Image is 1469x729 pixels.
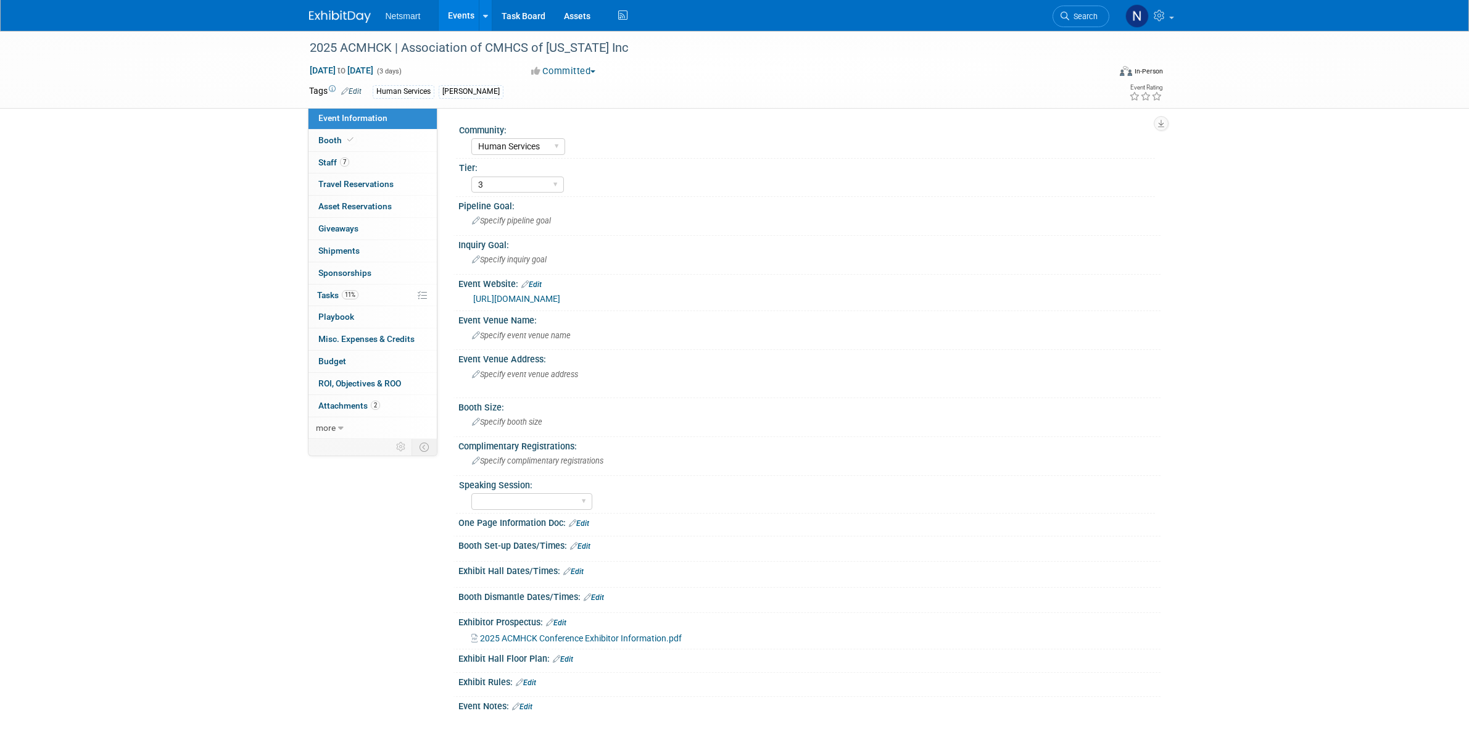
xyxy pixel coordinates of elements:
[553,655,573,664] a: Edit
[318,157,349,167] span: Staff
[340,157,349,167] span: 7
[527,65,600,78] button: Committed
[318,268,371,278] span: Sponsorships
[458,697,1161,713] div: Event Notes:
[458,514,1161,530] div: One Page Information Doc:
[316,423,336,433] span: more
[459,476,1155,491] div: Speaking Session:
[308,373,437,394] a: ROI, Objectives & ROO
[458,398,1161,414] div: Booth Size:
[458,649,1161,665] div: Exhibit Hall Floor Plan:
[472,331,571,340] span: Specify event venue name
[318,312,354,322] span: Playbook
[318,246,360,256] span: Shipments
[318,401,380,410] span: Attachments
[309,65,374,76] span: [DATE] [DATE]
[391,439,412,455] td: Personalize Event Tab Strip
[318,378,401,388] span: ROI, Objectives & ROO
[472,456,603,465] span: Specify complimentary registrations
[309,85,362,99] td: Tags
[458,437,1161,452] div: Complimentary Registrations:
[308,417,437,439] a: more
[472,216,551,225] span: Specify pipeline goal
[309,10,371,23] img: ExhibitDay
[521,280,542,289] a: Edit
[516,678,536,687] a: Edit
[458,536,1161,552] div: Booth Set-up Dates/Times:
[1053,6,1109,27] a: Search
[371,401,380,410] span: 2
[308,262,437,284] a: Sponsorships
[569,519,589,528] a: Edit
[336,65,347,75] span: to
[318,356,346,366] span: Budget
[318,334,415,344] span: Misc. Expenses & Credits
[512,702,532,711] a: Edit
[318,201,392,211] span: Asset Reservations
[412,439,437,455] td: Toggle Event Tabs
[480,633,682,643] span: 2025 ACMHCK Conference Exhibitor Information.pdf
[458,613,1161,629] div: Exhibitor Prospectus:
[458,350,1161,365] div: Event Venue Address:
[308,351,437,372] a: Budget
[308,196,437,217] a: Asset Reservations
[318,113,387,123] span: Event Information
[318,223,358,233] span: Giveaways
[308,107,437,129] a: Event Information
[1134,67,1163,76] div: In-Person
[308,173,437,195] a: Travel Reservations
[308,328,437,350] a: Misc. Expenses & Credits
[458,673,1161,689] div: Exhibit Rules:
[1120,66,1132,76] img: Format-Inperson.png
[308,218,437,240] a: Giveaways
[439,85,503,98] div: [PERSON_NAME]
[308,395,437,417] a: Attachments2
[318,179,394,189] span: Travel Reservations
[386,11,421,21] span: Netsmart
[570,542,590,551] a: Edit
[308,306,437,328] a: Playbook
[305,37,1091,59] div: 2025 ACMHCK | Association of CMHCS of [US_STATE] Inc
[1037,64,1164,83] div: Event Format
[473,294,560,304] a: [URL][DOMAIN_NAME]
[472,255,547,264] span: Specify inquiry goal
[373,85,434,98] div: Human Services
[458,236,1161,251] div: Inquiry Goal:
[459,121,1155,136] div: Community:
[308,130,437,151] a: Booth
[458,562,1161,578] div: Exhibit Hall Dates/Times:
[471,633,682,643] a: 2025 ACMHCK Conference Exhibitor Information.pdf
[1125,4,1149,28] img: Nina Finn
[308,152,437,173] a: Staff7
[458,311,1161,327] div: Event Venue Name:
[458,197,1161,212] div: Pipeline Goal:
[308,240,437,262] a: Shipments
[459,159,1155,174] div: Tier:
[342,290,358,299] span: 11%
[584,593,604,602] a: Edit
[458,588,1161,604] div: Booth Dismantle Dates/Times:
[347,136,354,143] i: Booth reservation complete
[376,67,402,75] span: (3 days)
[308,285,437,306] a: Tasks11%
[563,567,584,576] a: Edit
[472,370,578,379] span: Specify event venue address
[546,619,566,627] a: Edit
[341,87,362,96] a: Edit
[317,290,358,300] span: Tasks
[472,417,542,427] span: Specify booth size
[458,275,1161,291] div: Event Website:
[1069,12,1098,21] span: Search
[1129,85,1162,91] div: Event Rating
[318,135,356,145] span: Booth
